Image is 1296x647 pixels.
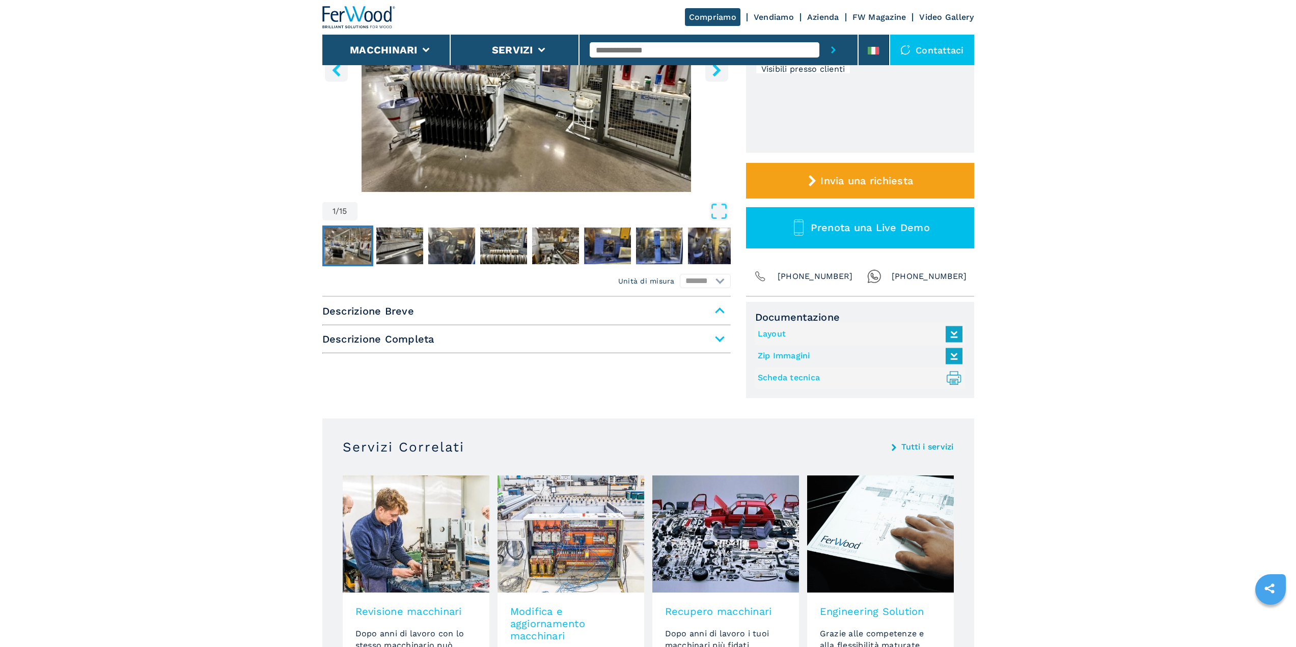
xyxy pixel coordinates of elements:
[688,228,735,264] img: a94ae08f78a79dc3ddbea0f46cc5b58f
[634,226,685,266] button: Go to Slide 7
[890,35,974,65] div: Contattaci
[758,326,957,343] a: Layout
[755,311,965,323] span: Documentazione
[322,226,373,266] button: Go to Slide 1
[807,12,839,22] a: Azienda
[807,475,954,593] img: image
[811,221,930,234] span: Prenota una Live Demo
[758,348,957,364] a: Zip Immagini
[376,228,423,264] img: ad7233bdd4e73186fe2b621839c93bee
[343,475,489,593] img: image
[582,226,633,266] button: Go to Slide 6
[778,269,853,284] span: [PHONE_NUMBER]
[360,202,728,220] button: Open Fullscreen
[343,439,464,455] h3: Servizi Correlati
[756,65,850,73] div: Visibili presso clienti
[685,8,740,26] a: Compriamo
[325,59,348,81] button: left-button
[900,45,911,55] img: Contattaci
[819,35,847,65] button: submit-button
[532,228,579,264] img: 9d57be2168b3cc5f663d101d70e4bb3f
[758,370,957,386] a: Scheda tecnica
[322,302,731,320] span: Descrizione Breve
[333,207,336,215] span: 1
[636,228,683,264] img: c62ee0f388551218044c5a119c8b9cdc
[618,276,675,286] em: Unità di misura
[867,269,881,284] img: Whatsapp
[478,226,529,266] button: Go to Slide 4
[919,12,974,22] a: Video Gallery
[852,12,906,22] a: FW Magazine
[492,44,533,56] button: Servizi
[350,44,418,56] button: Macchinari
[322,330,731,348] span: Descrizione Completa
[336,207,339,215] span: /
[665,605,786,617] h3: Recupero macchinari
[820,605,941,617] h3: Engineering Solution
[428,228,475,264] img: b9b46a01c107cac96e7a8252a86228fe
[510,605,631,642] h3: Modifica e aggiornamento macchinari
[322,6,396,29] img: Ferwood
[480,228,527,264] img: 5bfb9867bb89adb122f85e92dfa8d28a
[746,207,974,248] button: Prenota una Live Demo
[322,226,731,266] nav: Thumbnail Navigation
[530,226,581,266] button: Go to Slide 5
[1257,576,1282,601] a: sharethis
[746,163,974,199] button: Invia una richiesta
[1253,601,1288,639] iframe: Chat
[820,175,913,187] span: Invia una richiesta
[753,269,767,284] img: Phone
[705,59,728,81] button: right-button
[324,228,371,264] img: 5b151146e81e0fdc6c2260e8448c470d
[892,269,967,284] span: [PHONE_NUMBER]
[339,207,347,215] span: 15
[355,605,477,617] h3: Revisione macchinari
[686,226,737,266] button: Go to Slide 8
[652,475,799,593] img: image
[498,475,644,593] img: image
[584,228,631,264] img: e3be49c0a6511ebf35e0a1851000401f
[901,443,954,451] a: Tutti i servizi
[426,226,477,266] button: Go to Slide 3
[754,12,794,22] a: Vendiamo
[374,226,425,266] button: Go to Slide 2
